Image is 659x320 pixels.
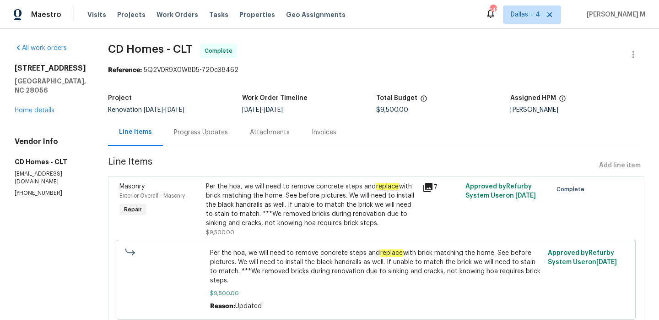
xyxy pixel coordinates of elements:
[556,185,588,194] span: Complete
[119,183,145,190] span: Masonry
[376,95,417,101] h5: Total Budget
[465,183,536,199] span: Approved by Refurby System User on
[210,303,235,309] span: Reason:
[209,11,228,18] span: Tasks
[15,77,86,95] h5: [GEOGRAPHIC_DATA], NC 28056
[108,107,184,113] span: Renovation
[515,193,536,199] span: [DATE]
[583,10,645,19] span: [PERSON_NAME] M
[144,107,184,113] span: -
[165,107,184,113] span: [DATE]
[15,137,86,146] h4: Vendor Info
[596,259,617,265] span: [DATE]
[242,107,261,113] span: [DATE]
[120,205,146,214] span: Repair
[312,128,336,137] div: Invoices
[286,10,346,19] span: Geo Assignments
[144,107,163,113] span: [DATE]
[15,64,86,73] h2: [STREET_ADDRESS]
[510,107,644,113] div: [PERSON_NAME]
[264,107,283,113] span: [DATE]
[108,67,142,73] b: Reference:
[422,182,460,193] div: 7
[31,10,61,19] span: Maestro
[87,10,106,19] span: Visits
[174,128,228,137] div: Progress Updates
[510,95,556,101] h5: Assigned HPM
[117,10,146,19] span: Projects
[380,249,403,257] em: replace
[242,107,283,113] span: -
[210,248,543,285] span: Per the hoa, we will need to remove concrete steps and with brick matching the home. See before p...
[210,289,543,298] span: $9,500.00
[108,95,132,101] h5: Project
[205,46,236,55] span: Complete
[15,157,86,166] h5: CD Homes - CLT
[15,45,67,51] a: All work orders
[420,95,427,107] span: The total cost of line items that have been proposed by Opendoor. This sum includes line items th...
[15,107,54,114] a: Home details
[206,230,234,235] span: $9,500.00
[108,44,193,55] span: CD Homes - CLT
[157,10,198,19] span: Work Orders
[119,127,152,137] div: Line Items
[250,128,290,137] div: Attachments
[511,10,540,19] span: Dallas + 4
[376,183,399,190] em: replace
[235,303,262,309] span: Updated
[559,95,566,107] span: The hpm assigned to this work order.
[242,95,308,101] h5: Work Order Timeline
[206,182,417,228] div: Per the hoa, we will need to remove concrete steps and with brick matching the home. See before p...
[15,189,86,197] p: [PHONE_NUMBER]
[548,250,617,265] span: Approved by Refurby System User on
[119,193,185,199] span: Exterior Overall - Masonry
[490,6,496,15] div: 142
[15,170,86,186] p: [EMAIL_ADDRESS][DOMAIN_NAME]
[376,107,408,113] span: $9,500.00
[108,157,595,174] span: Line Items
[108,66,644,75] div: 5Q2VDR9X0W8D5-720c38462
[239,10,275,19] span: Properties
